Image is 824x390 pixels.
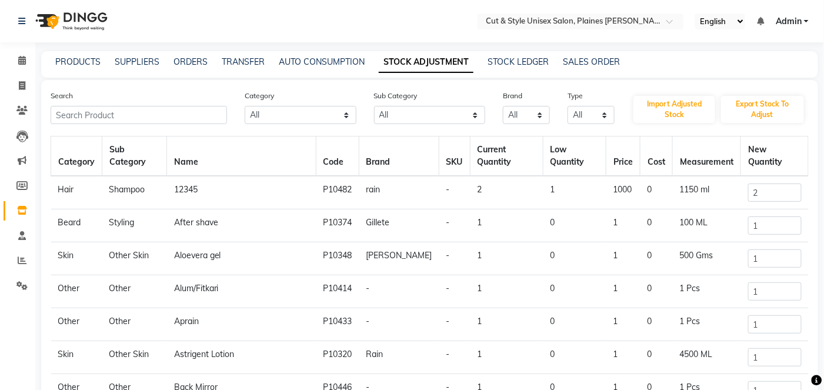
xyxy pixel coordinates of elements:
td: P10320 [316,341,359,374]
td: 0 [640,242,673,275]
button: Import Adjusted Stock [633,96,715,123]
td: Gillete [359,209,439,242]
td: 1 [606,308,640,341]
th: Category [51,136,102,176]
td: 1 [606,209,640,242]
td: Shampoo [102,176,167,209]
td: Skin [51,242,102,275]
td: - [439,275,470,308]
a: AUTO CONSUMPTION [279,56,365,67]
a: STOCK LEDGER [488,56,549,67]
td: 0 [543,275,606,308]
td: - [359,308,439,341]
a: STOCK ADJUSTMENT [379,52,473,73]
th: Measurement [673,136,741,176]
td: 1 Pcs [673,308,741,341]
td: Aprain [167,308,316,341]
th: Low Quantity [543,136,606,176]
td: 12345 [167,176,316,209]
td: - [439,308,470,341]
td: 1150 ml [673,176,741,209]
th: Cost [640,136,673,176]
td: 500 Gms [673,242,741,275]
td: 1 [470,209,543,242]
td: 0 [640,341,673,374]
td: - [439,341,470,374]
a: SUPPLIERS [115,56,159,67]
td: Rain [359,341,439,374]
input: Search Product [51,106,227,124]
td: - [439,209,470,242]
th: Name [167,136,316,176]
a: PRODUCTS [55,56,101,67]
td: P10414 [316,275,359,308]
td: P10374 [316,209,359,242]
td: Other Skin [102,242,167,275]
a: TRANSFER [222,56,265,67]
td: 1 [470,341,543,374]
td: Aloevera gel [167,242,316,275]
th: Price [606,136,640,176]
img: logo [30,5,111,38]
td: 1 [606,341,640,374]
td: 0 [640,176,673,209]
td: Alum/Fitkari [167,275,316,308]
label: Category [245,91,274,101]
td: rain [359,176,439,209]
label: Search [51,91,73,101]
td: 0 [640,308,673,341]
td: 0 [640,275,673,308]
label: Brand [503,91,522,101]
td: Other [102,275,167,308]
th: Sub Category [102,136,167,176]
td: 1 [543,176,606,209]
td: 1 Pcs [673,275,741,308]
td: Other [51,308,102,341]
td: 0 [543,308,606,341]
td: 1 [606,275,640,308]
td: - [359,275,439,308]
span: Admin [776,15,802,28]
th: Brand [359,136,439,176]
td: P10348 [316,242,359,275]
td: Skin [51,341,102,374]
td: Other [102,308,167,341]
td: Beard [51,209,102,242]
td: Other [51,275,102,308]
td: Astrigent Lotion [167,341,316,374]
td: 1 [470,242,543,275]
th: New Quantity [741,136,809,176]
td: [PERSON_NAME] [359,242,439,275]
th: Current Quantity [470,136,543,176]
td: P10433 [316,308,359,341]
td: 0 [543,209,606,242]
td: 0 [640,209,673,242]
button: Export Stock To Adjust [721,96,804,123]
td: 1 [606,242,640,275]
td: 1 [470,308,543,341]
td: Other Skin [102,341,167,374]
td: 0 [543,242,606,275]
td: - [439,242,470,275]
a: ORDERS [174,56,208,67]
th: SKU [439,136,470,176]
th: Code [316,136,359,176]
label: Sub Category [374,91,418,101]
td: 1000 [606,176,640,209]
td: After shave [167,209,316,242]
td: Hair [51,176,102,209]
td: - [439,176,470,209]
td: 0 [543,341,606,374]
label: Type [568,91,583,101]
td: P10482 [316,176,359,209]
td: 100 ML [673,209,741,242]
td: 1 [470,275,543,308]
td: Styling [102,209,167,242]
a: SALES ORDER [563,56,620,67]
td: 4500 ML [673,341,741,374]
td: 2 [470,176,543,209]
